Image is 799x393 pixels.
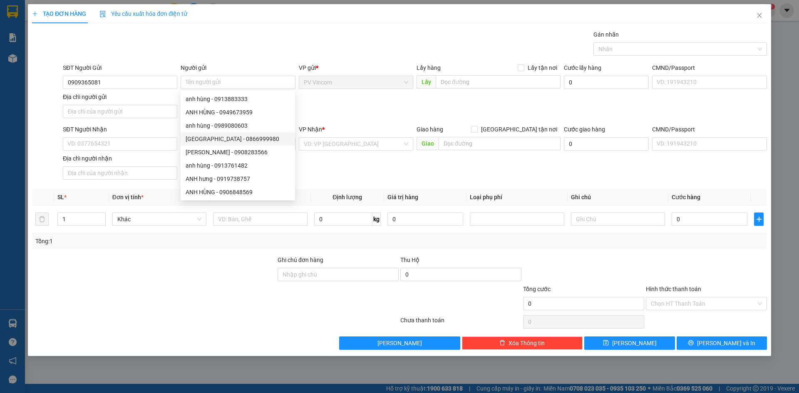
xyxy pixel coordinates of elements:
input: Cước giao hàng [564,137,649,151]
span: Khác [117,213,201,225]
label: Ghi chú đơn hàng [278,257,323,263]
span: SL [57,194,64,200]
button: deleteXóa Thông tin [462,336,583,350]
label: Cước giao hàng [564,126,605,133]
img: icon [99,11,106,17]
span: Giao [417,137,439,150]
span: Tổng cước [523,286,551,292]
div: Tổng: 1 [35,237,308,246]
button: printer[PERSON_NAME] và In [677,336,767,350]
label: Hình thức thanh toán [646,286,701,292]
input: Cước lấy hàng [564,76,649,89]
label: Cước lấy hàng [564,64,601,71]
span: Giá trị hàng [387,194,418,200]
span: Tên hàng [213,194,238,200]
span: TẠO ĐƠN HÀNG [32,10,86,17]
div: SĐT Người Nhận [63,125,177,134]
th: Ghi chú [568,189,668,205]
button: [PERSON_NAME] [339,336,460,350]
div: CMND/Passport [652,63,767,72]
span: PV Vincom [304,76,408,89]
span: [PERSON_NAME] và In [697,339,755,348]
span: plus [32,11,38,17]
button: delete [35,213,49,226]
div: Địa chỉ người gửi [63,92,177,101]
button: plus [754,213,763,226]
span: [GEOGRAPHIC_DATA] tận nơi [478,125,561,134]
span: [PERSON_NAME] [612,339,657,348]
input: Địa chỉ của người nhận [63,166,177,180]
button: save[PERSON_NAME] [584,336,675,350]
div: Chưa thanh toán [399,316,522,330]
span: delete [499,340,505,346]
input: 0 [387,213,463,226]
span: Xóa Thông tin [509,339,545,348]
span: close [756,12,763,19]
div: SĐT Người Gửi [63,63,177,72]
input: Ghi Chú [571,213,665,226]
input: VD: Bàn, Ghế [213,213,307,226]
div: Người gửi [181,63,295,72]
span: plus [754,216,763,222]
div: Người nhận [181,125,295,134]
div: CMND/Passport [652,125,767,134]
span: Cước hàng [672,194,700,200]
input: Dọc đường [436,75,561,89]
div: VP gửi [299,63,413,72]
button: Close [748,4,771,27]
label: Gán nhãn [593,31,619,38]
span: Lấy hàng [417,64,441,71]
div: Địa chỉ người nhận [63,154,177,163]
span: Lấy tận nơi [524,63,561,72]
span: Yêu cầu xuất hóa đơn điện tử [99,10,187,17]
span: [PERSON_NAME] [377,339,422,348]
span: Định lượng [333,194,362,200]
th: Loại phụ phí [466,189,567,205]
input: Dọc đường [439,137,561,150]
span: Giao hàng [417,126,443,133]
input: Ghi chú đơn hàng [278,268,399,281]
span: Lấy [417,75,436,89]
input: Địa chỉ của người gửi [63,105,177,118]
span: user-add [284,141,290,147]
span: printer [688,340,694,346]
span: save [603,340,609,346]
span: Thu Hộ [400,257,419,263]
span: kg [372,213,381,226]
span: Đơn vị tính [112,194,144,200]
span: VP Nhận [299,126,322,133]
